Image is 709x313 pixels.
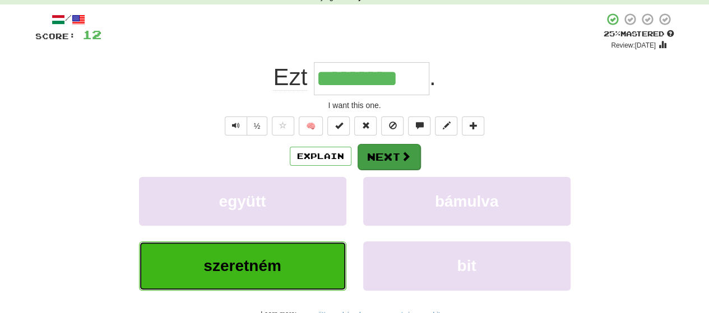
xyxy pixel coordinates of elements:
[363,241,571,290] button: bit
[408,116,430,136] button: Discuss sentence (alt+u)
[272,116,294,136] button: Favorite sentence (alt+f)
[381,116,404,136] button: Ignore sentence (alt+i)
[457,257,476,274] span: bit
[223,116,268,136] div: Text-to-speech controls
[35,100,674,111] div: I want this one.
[299,116,323,136] button: 🧠
[203,257,281,274] span: szeretném
[273,64,307,91] span: Ezt
[354,116,377,136] button: Reset to 0% Mastered (alt+r)
[139,177,346,226] button: együtt
[604,29,674,39] div: Mastered
[327,116,350,136] button: Set this sentence to 100% Mastered (alt+m)
[82,27,101,41] span: 12
[604,29,620,38] span: 25 %
[358,144,420,170] button: Next
[219,193,266,210] span: együtt
[435,193,499,210] span: bámulva
[611,41,656,49] small: Review: [DATE]
[462,116,484,136] button: Add to collection (alt+a)
[35,12,101,26] div: /
[35,31,76,41] span: Score:
[139,241,346,290] button: szeretném
[290,147,351,166] button: Explain
[247,116,268,136] button: ½
[363,177,571,226] button: bámulva
[225,116,247,136] button: Play sentence audio (ctl+space)
[429,64,436,90] span: .
[435,116,457,136] button: Edit sentence (alt+d)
